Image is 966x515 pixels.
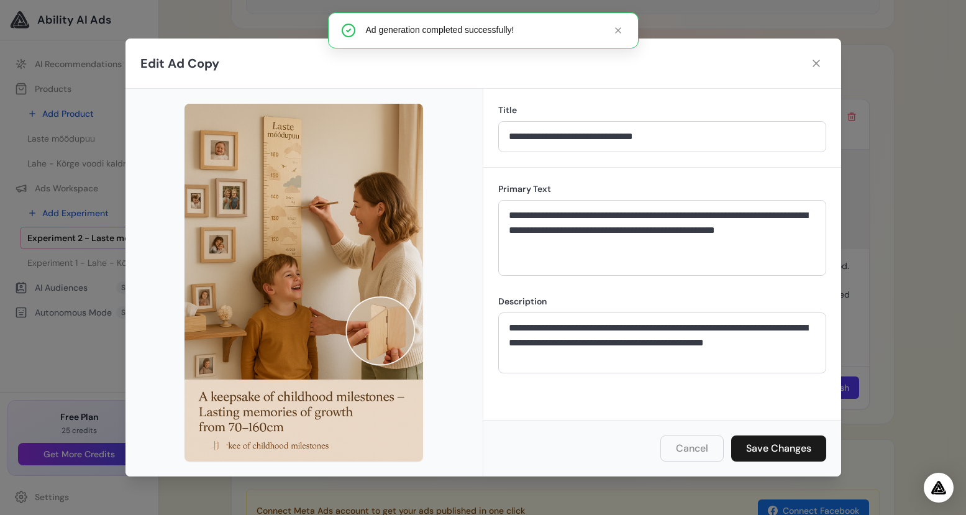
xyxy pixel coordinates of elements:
[185,104,423,462] img: Ad Media
[660,435,724,462] button: Cancel
[498,183,826,195] label: Primary Text
[498,295,826,308] label: Description
[140,55,219,72] h2: Edit Ad Copy
[924,473,954,503] div: Open Intercom Messenger
[731,435,826,462] button: Save Changes
[366,24,601,37] div: Ad generation completed successfully!
[498,104,826,116] label: Title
